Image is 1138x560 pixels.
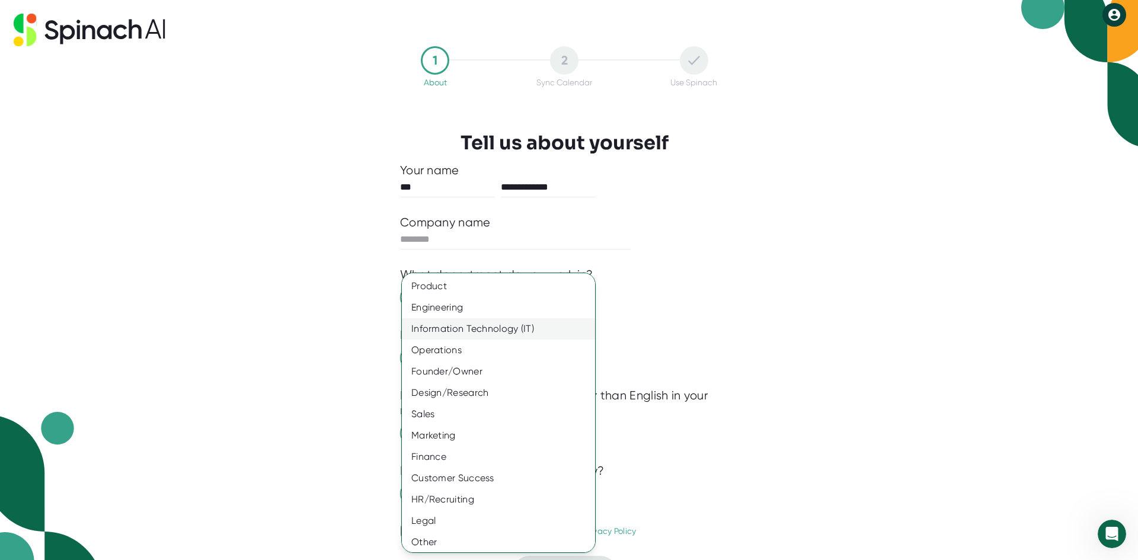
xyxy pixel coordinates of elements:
[402,340,604,361] div: Operations
[1098,520,1126,548] iframe: Intercom live chat
[402,318,604,340] div: Information Technology (IT)
[402,489,604,510] div: HR/Recruiting
[402,297,604,318] div: Engineering
[402,382,604,404] div: Design/Research
[402,276,604,297] div: Product
[402,468,604,489] div: Customer Success
[402,404,604,425] div: Sales
[402,510,604,532] div: Legal
[402,532,604,553] div: Other
[402,446,604,468] div: Finance
[402,361,604,382] div: Founder/Owner
[402,425,604,446] div: Marketing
